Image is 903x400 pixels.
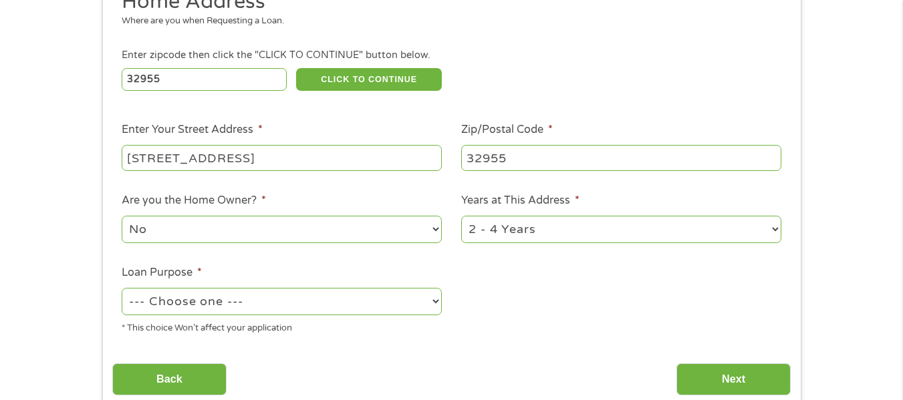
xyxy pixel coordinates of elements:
[122,317,442,335] div: * This choice Won’t affect your application
[122,68,287,91] input: Enter Zipcode (e.g 01510)
[122,145,442,170] input: 1 Main Street
[122,15,771,28] div: Where are you when Requesting a Loan.
[676,363,791,396] input: Next
[122,48,781,63] div: Enter zipcode then click the "CLICK TO CONTINUE" button below.
[122,123,263,137] label: Enter Your Street Address
[122,266,202,280] label: Loan Purpose
[112,363,227,396] input: Back
[296,68,442,91] button: CLICK TO CONTINUE
[461,194,579,208] label: Years at This Address
[122,194,266,208] label: Are you the Home Owner?
[461,123,553,137] label: Zip/Postal Code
